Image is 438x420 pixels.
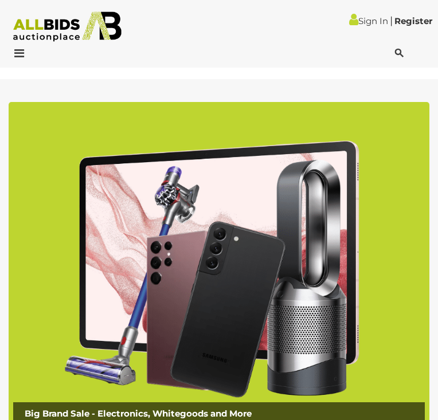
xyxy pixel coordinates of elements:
img: Allbids.com.au [7,11,128,42]
a: Register [394,15,432,26]
b: Big Brand Sale - Electronics, Whitegoods and More [25,408,252,419]
a: Sign In [349,15,388,26]
span: | [390,14,393,27]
